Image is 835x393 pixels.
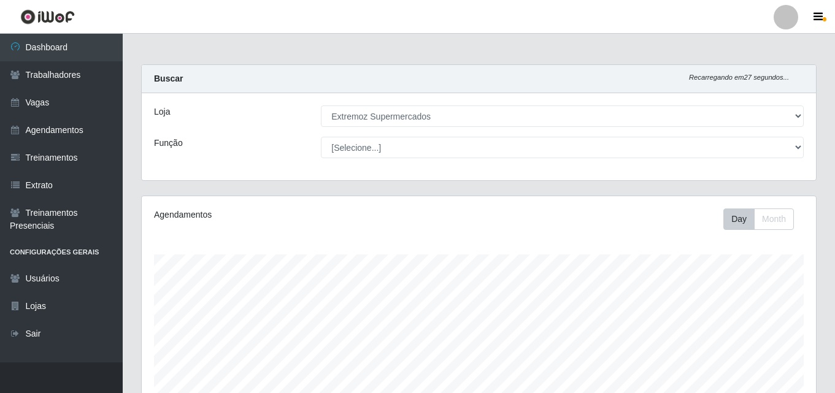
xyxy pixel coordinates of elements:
[723,208,804,230] div: Toolbar with button groups
[723,208,794,230] div: First group
[154,105,170,118] label: Loja
[154,74,183,83] strong: Buscar
[754,208,794,230] button: Month
[723,208,755,230] button: Day
[689,74,789,81] i: Recarregando em 27 segundos...
[154,137,183,150] label: Função
[154,208,414,221] div: Agendamentos
[20,9,75,25] img: CoreUI Logo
